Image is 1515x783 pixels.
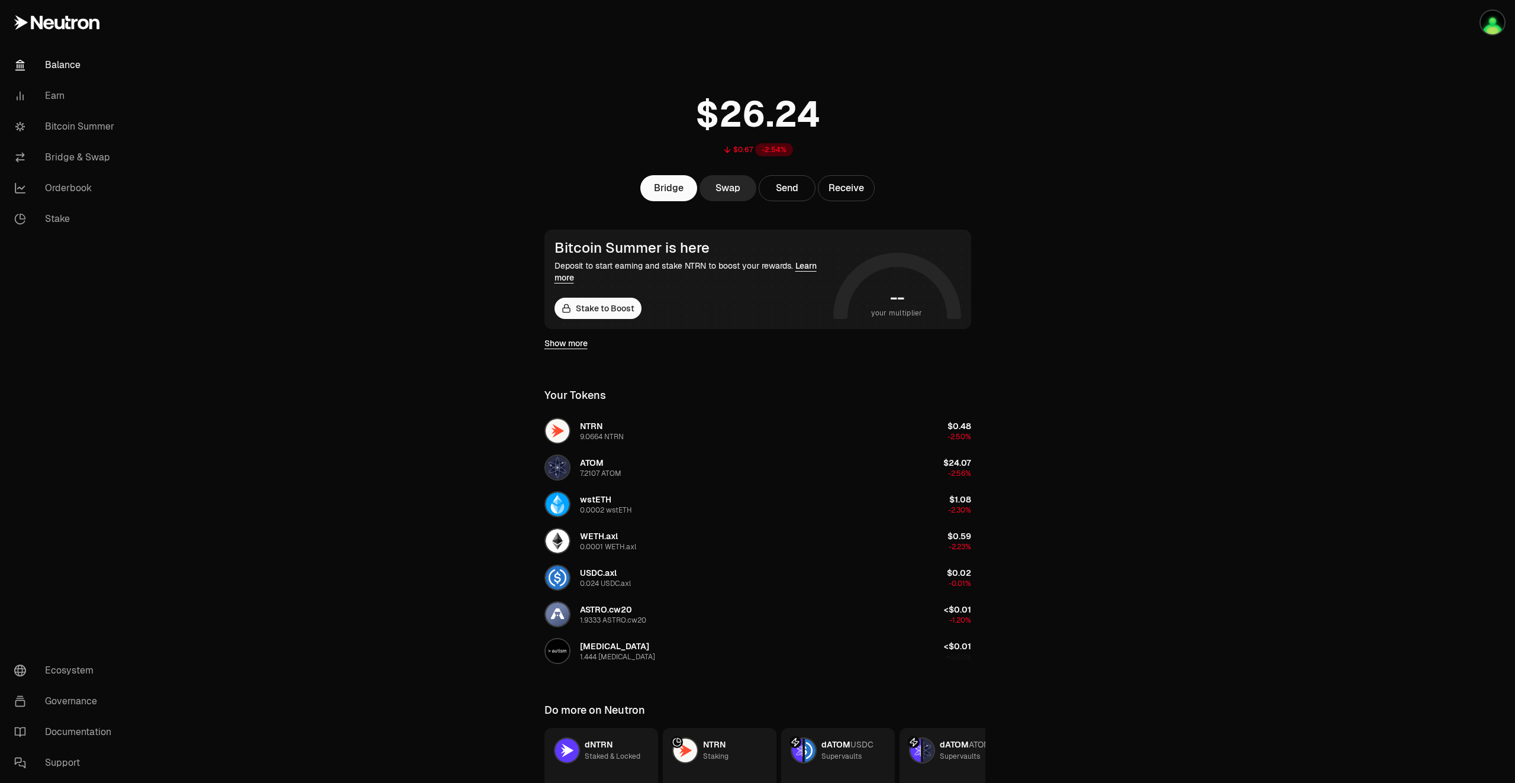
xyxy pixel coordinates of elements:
[673,739,697,762] img: NTRN Logo
[947,568,971,578] span: $0.02
[585,739,613,750] span: dNTRN
[5,655,128,686] a: Ecosystem
[580,432,624,442] div: 9.0664 NTRN
[940,750,980,762] div: Supervaults
[5,717,128,747] a: Documentation
[792,739,802,762] img: dATOM Logo
[948,469,971,478] span: -2.56%
[555,739,579,762] img: dNTRN Logo
[580,579,631,588] div: 0.024 USDC.axl
[544,702,645,718] div: Do more on Neutron
[850,739,873,750] span: USDC
[544,387,606,404] div: Your Tokens
[5,50,128,80] a: Balance
[947,421,971,431] span: $0.48
[580,641,649,652] span: [MEDICAL_DATA]
[537,413,978,449] button: NTRN LogoNTRN9.0664 NTRN$0.48-2.50%
[580,604,632,615] span: ASTRO.cw20
[585,750,640,762] div: Staked & Locked
[5,686,128,717] a: Governance
[943,457,971,468] span: $24.07
[890,288,904,307] h1: --
[580,457,604,468] span: ATOM
[944,641,971,652] span: <$0.01
[580,568,617,578] span: USDC.axl
[546,639,569,663] img: AUTISM Logo
[537,560,978,595] button: USDC.axl LogoUSDC.axl0.024 USDC.axl$0.02-0.01%
[733,145,753,154] div: $0.67
[818,175,875,201] button: Receive
[821,739,850,750] span: dATOM
[537,486,978,522] button: wstETH LogowstETH0.0002 wstETH$1.08-2.30%
[580,531,618,542] span: WETH.axl
[940,739,969,750] span: dATOM
[805,739,815,762] img: USDC Logo
[5,204,128,234] a: Stake
[5,111,128,142] a: Bitcoin Summer
[537,523,978,559] button: WETH.axl LogoWETH.axl0.0001 WETH.axl$0.59-2.23%
[703,750,729,762] div: Staking
[546,602,569,626] img: ASTRO.cw20 Logo
[949,542,971,552] span: -2.23%
[546,492,569,516] img: wstETH Logo
[555,298,642,319] a: Stake to Boost
[948,505,971,515] span: -2.30%
[580,505,632,515] div: 0.0002 wstETH
[546,529,569,553] img: WETH.axl Logo
[546,456,569,479] img: ATOM Logo
[969,739,991,750] span: ATOM
[755,143,793,156] div: -2.54%
[580,652,655,662] div: 1.444 [MEDICAL_DATA]
[537,450,978,485] button: ATOM LogoATOM7.2107 ATOM$24.07-2.56%
[555,260,829,283] div: Deposit to start earning and stake NTRN to boost your rewards.
[946,652,971,662] span: +0.00%
[700,175,756,201] a: Swap
[910,739,921,762] img: dATOM Logo
[1481,11,1504,34] img: portefeuilleterra
[947,531,971,542] span: $0.59
[580,542,636,552] div: 0.0001 WETH.axl
[949,579,971,588] span: -0.01%
[871,307,923,319] span: your multiplier
[947,432,971,442] span: -2.50%
[640,175,697,201] a: Bridge
[5,142,128,173] a: Bridge & Swap
[944,604,971,615] span: <$0.01
[949,494,971,505] span: $1.08
[580,494,611,505] span: wstETH
[580,616,646,625] div: 1.9333 ASTRO.cw20
[546,419,569,443] img: NTRN Logo
[537,597,978,632] button: ASTRO.cw20 LogoASTRO.cw201.9333 ASTRO.cw20<$0.01-1.20%
[949,616,971,625] span: -1.20%
[821,750,862,762] div: Supervaults
[555,240,829,256] div: Bitcoin Summer is here
[5,80,128,111] a: Earn
[5,747,128,778] a: Support
[923,739,934,762] img: ATOM Logo
[5,173,128,204] a: Orderbook
[580,421,602,431] span: NTRN
[544,337,588,349] a: Show more
[537,633,978,669] button: AUTISM Logo[MEDICAL_DATA]1.444 [MEDICAL_DATA]<$0.01+0.00%
[546,566,569,589] img: USDC.axl Logo
[759,175,815,201] button: Send
[703,739,726,750] span: NTRN
[580,469,621,478] div: 7.2107 ATOM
